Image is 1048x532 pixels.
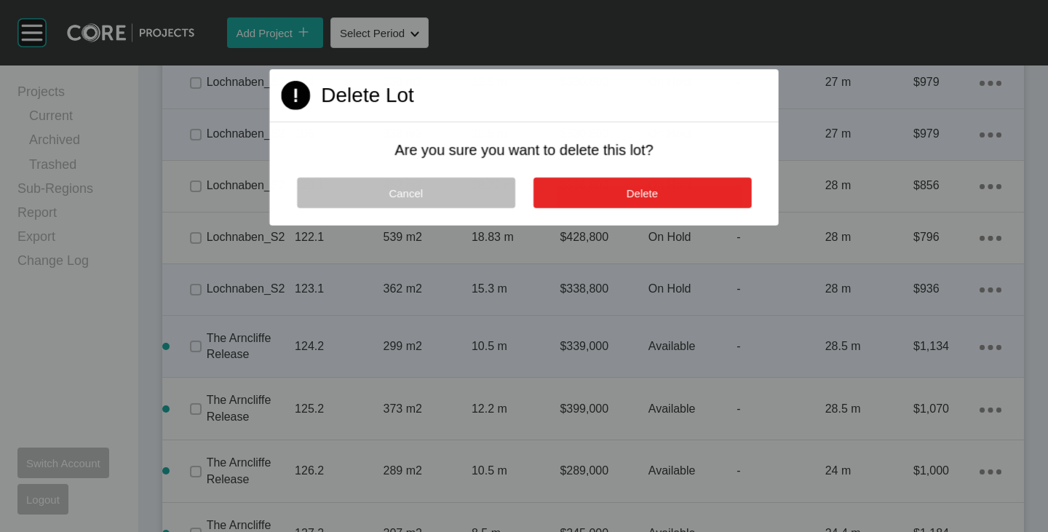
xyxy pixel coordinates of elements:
[304,140,743,160] p: Are you sure you want to delete this lot?
[389,186,423,199] span: Cancel
[627,186,658,199] span: Delete
[297,178,515,208] button: Cancel
[533,178,751,208] button: Delete
[321,81,414,109] h2: Delete Lot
